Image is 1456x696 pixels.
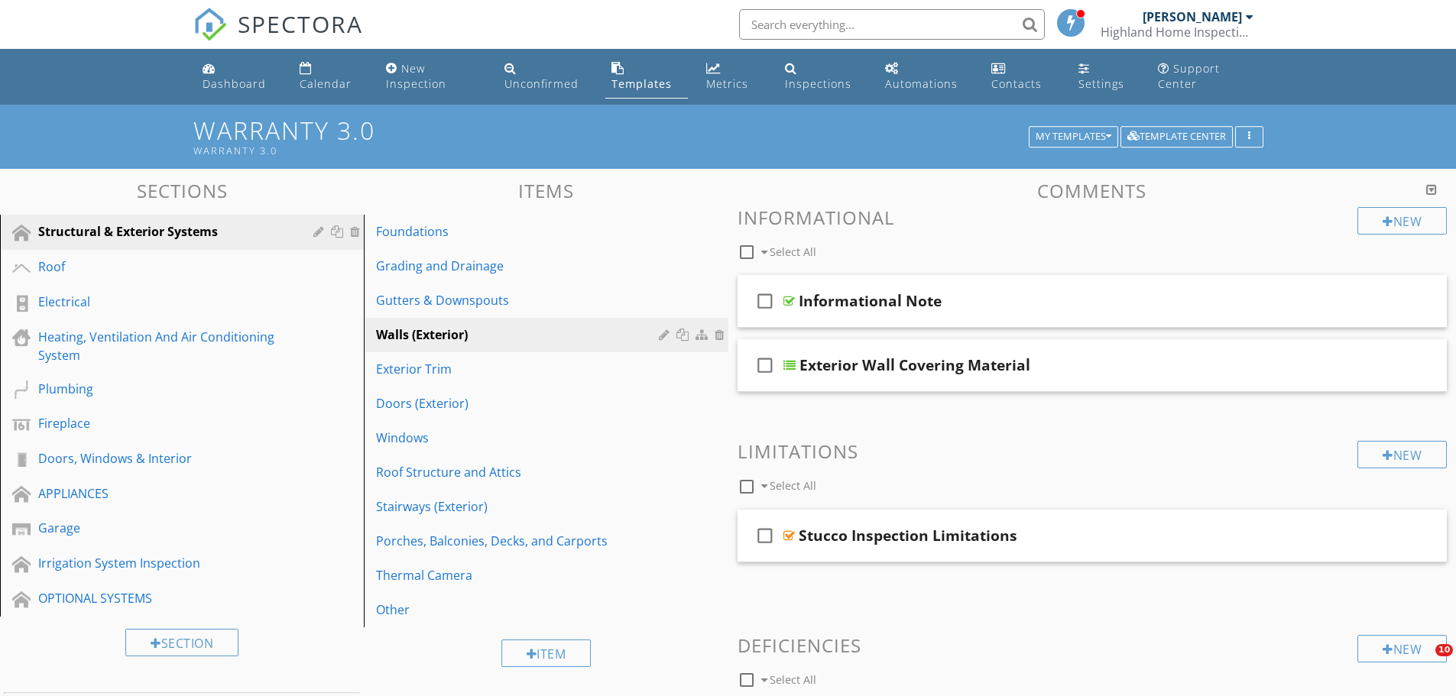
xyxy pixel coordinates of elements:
[38,414,291,432] div: Fireplace
[300,76,352,91] div: Calendar
[193,21,363,53] a: SPECTORA
[376,222,663,241] div: Foundations
[238,8,363,40] span: SPECTORA
[1120,128,1233,142] a: Template Center
[779,55,866,99] a: Inspections
[498,55,593,99] a: Unconfirmed
[376,566,663,584] div: Thermal Camera
[1143,9,1242,24] div: [PERSON_NAME]
[738,635,1448,656] h3: Deficiencies
[376,291,663,309] div: Gutters & Downspouts
[706,76,748,91] div: Metrics
[799,526,1017,545] div: Stucco Inspection Limitations
[1072,55,1140,99] a: Settings
[1029,126,1118,147] button: My Templates
[738,180,1448,201] h3: Comments
[38,328,291,364] div: Heating, Ventilation And Air Conditioning System
[799,292,942,310] div: Informational Note
[785,76,851,91] div: Inspections
[753,283,777,319] i: check_box_outline_blank
[738,207,1448,228] h3: Informational
[770,244,816,259] span: Select All
[125,629,238,656] div: Section
[504,76,579,91] div: Unconfirmed
[293,55,368,99] a: Calendar
[1357,635,1447,662] div: New
[753,517,777,554] i: check_box_outline_blank
[770,478,816,493] span: Select All
[376,325,663,344] div: Walls (Exterior)
[193,8,227,41] img: The Best Home Inspection Software - Spectora
[501,639,592,667] div: Item
[1357,207,1447,235] div: New
[885,76,958,91] div: Automations
[1078,76,1124,91] div: Settings
[753,347,777,384] i: check_box_outline_blank
[376,360,663,378] div: Exterior Trim
[38,257,291,276] div: Roof
[605,55,688,99] a: Templates
[38,519,291,537] div: Garage
[879,55,974,99] a: Automations (Basic)
[700,55,767,99] a: Metrics
[376,497,663,516] div: Stairways (Exterior)
[38,222,291,241] div: Structural & Exterior Systems
[376,601,663,619] div: Other
[193,117,1263,156] h1: Warranty 3.0
[1404,644,1441,681] iframe: Intercom live chat
[1152,55,1260,99] a: Support Center
[1101,24,1253,40] div: Highland Home Inspections
[738,441,1448,461] h3: Limitations
[376,532,663,550] div: Porches, Balconies, Decks, and Carports
[364,180,728,201] h3: Items
[1158,61,1220,91] div: Support Center
[1120,126,1233,147] button: Template Center
[376,429,663,447] div: Windows
[991,76,1042,91] div: Contacts
[1435,644,1453,656] span: 10
[611,76,672,91] div: Templates
[203,76,266,91] div: Dashboard
[38,380,291,398] div: Plumbing
[376,257,663,275] div: Grading and Drainage
[38,293,291,311] div: Electrical
[376,463,663,481] div: Roof Structure and Attics
[38,554,291,572] div: Irrigation System Inspection
[376,394,663,413] div: Doors (Exterior)
[38,484,291,503] div: APPLIANCES
[380,55,486,99] a: New Inspection
[1127,131,1226,142] div: Template Center
[193,144,1034,157] div: Warranty 3.0
[38,589,291,607] div: OPTIONAL SYSTEMS
[38,449,291,468] div: Doors, Windows & Interior
[739,9,1045,40] input: Search everything...
[985,55,1060,99] a: Contacts
[770,672,816,687] span: Select All
[196,55,282,99] a: Dashboard
[1036,131,1111,142] div: My Templates
[386,61,446,91] div: New Inspection
[1357,441,1447,468] div: New
[799,356,1030,374] div: Exterior Wall Covering Material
